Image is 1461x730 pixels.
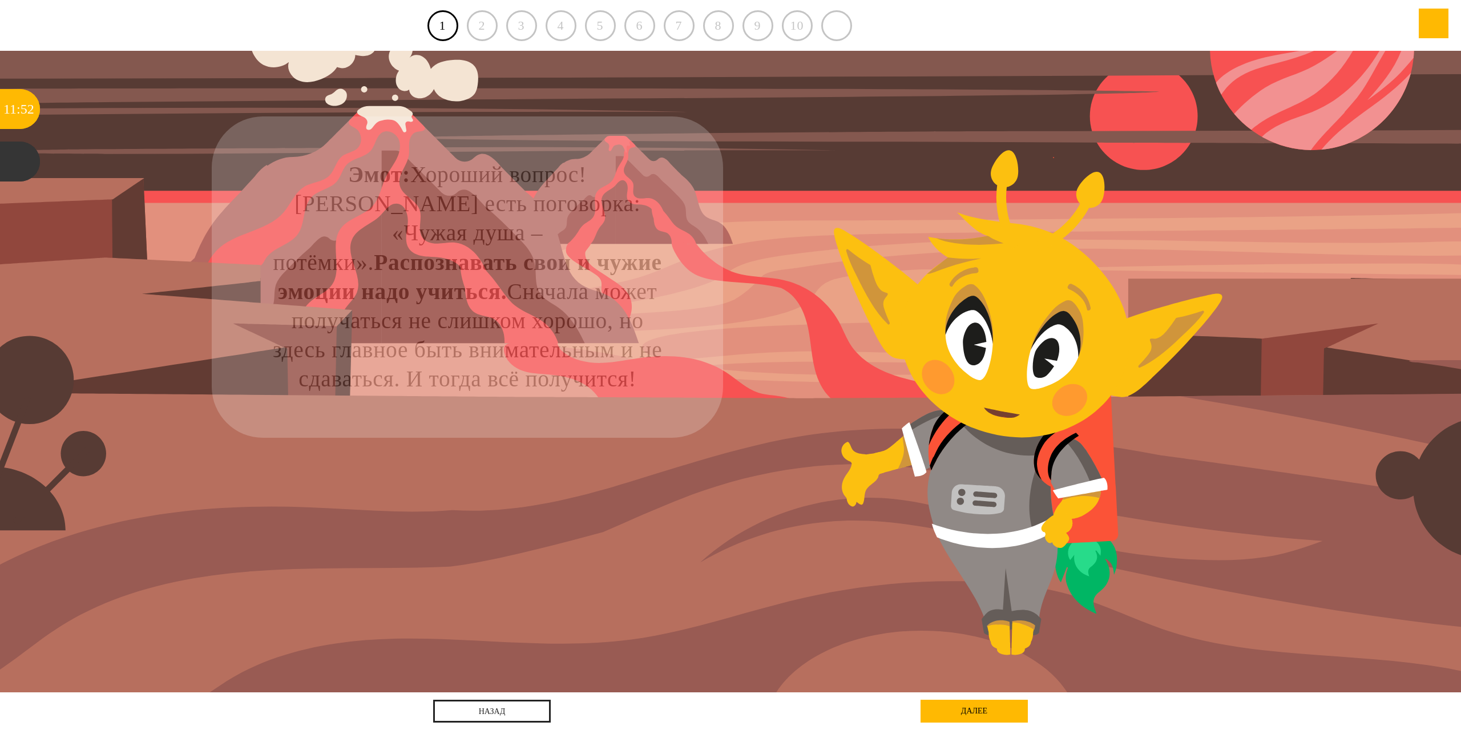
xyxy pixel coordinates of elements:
[427,10,458,41] a: 1
[3,89,17,129] div: 11
[271,160,665,394] div: Хороший вопрос! [PERSON_NAME] есть поговорка: «Чужая душа – потёмки». Сначала может получаться не...
[703,10,734,41] div: 8
[467,10,498,41] div: 2
[21,89,34,129] div: 52
[433,700,551,723] a: назад
[348,162,410,187] strong: Эмот:
[624,10,655,41] div: 6
[506,10,537,41] div: 3
[546,10,576,41] div: 4
[278,250,662,304] strong: Распознавать свои и чужие эмоции надо учиться.
[664,10,695,41] div: 7
[585,10,616,41] div: 5
[666,130,710,174] div: Нажми на ГЛАЗ, чтобы скрыть текст и посмотреть картинку полностью
[742,10,773,41] div: 9
[782,10,813,41] div: 10
[921,700,1028,723] div: далее
[17,89,21,129] div: :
